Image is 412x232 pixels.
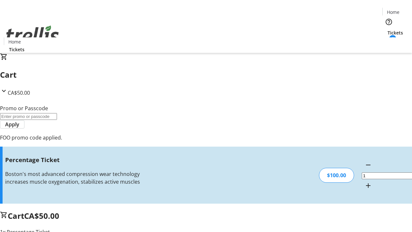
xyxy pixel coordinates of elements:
div: $100.00 [319,168,354,183]
a: Tickets [382,29,408,36]
span: Apply [5,121,19,128]
button: Cart [382,36,395,49]
span: CA$50.00 [24,210,59,221]
button: Decrement by one [362,159,375,171]
span: Home [387,9,399,15]
a: Tickets [4,46,30,53]
span: Tickets [388,29,403,36]
span: Tickets [9,46,24,53]
span: CA$50.00 [8,89,30,96]
button: Help [382,15,395,28]
img: Orient E2E Organization iJa9XckSpf's Logo [4,18,61,51]
a: Home [383,9,403,15]
h3: Percentage Ticket [5,155,146,164]
span: Home [8,38,21,45]
button: Increment by one [362,179,375,192]
a: Home [4,38,25,45]
div: Boston's most advanced compression wear technology increases muscle oxygenation, stabilizes activ... [5,170,146,186]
